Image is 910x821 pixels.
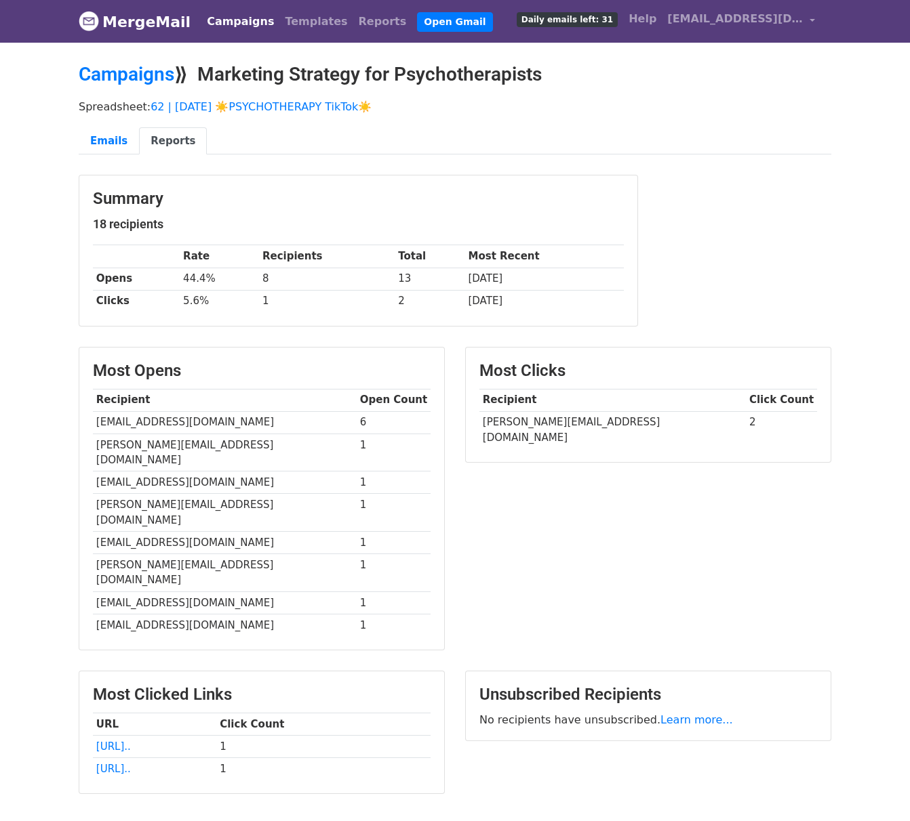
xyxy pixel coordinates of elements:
[180,290,259,312] td: 5.6%
[417,12,492,32] a: Open Gmail
[93,713,216,735] th: URL
[357,471,431,494] td: 1
[93,411,357,434] td: [EMAIL_ADDRESS][DOMAIN_NAME]
[96,763,131,775] a: [URL]..
[479,389,746,411] th: Recipient
[667,11,803,27] span: [EMAIL_ADDRESS][DOMAIN_NAME]
[93,494,357,532] td: [PERSON_NAME][EMAIL_ADDRESS][DOMAIN_NAME]
[79,100,831,114] p: Spreadsheet:
[93,532,357,554] td: [EMAIL_ADDRESS][DOMAIN_NAME]
[357,614,431,636] td: 1
[216,757,431,780] td: 1
[93,554,357,592] td: [PERSON_NAME][EMAIL_ADDRESS][DOMAIN_NAME]
[465,290,624,312] td: [DATE]
[93,434,357,471] td: [PERSON_NAME][EMAIL_ADDRESS][DOMAIN_NAME]
[517,12,618,27] span: Daily emails left: 31
[746,411,817,448] td: 2
[660,713,733,726] a: Learn more...
[465,268,624,290] td: [DATE]
[511,5,623,33] a: Daily emails left: 31
[93,614,357,636] td: [EMAIL_ADDRESS][DOMAIN_NAME]
[662,5,820,37] a: [EMAIL_ADDRESS][DOMAIN_NAME]
[479,411,746,448] td: [PERSON_NAME][EMAIL_ADDRESS][DOMAIN_NAME]
[259,290,395,312] td: 1
[465,245,624,268] th: Most Recent
[79,7,191,36] a: MergeMail
[259,245,395,268] th: Recipients
[216,735,431,757] td: 1
[93,389,357,411] th: Recipient
[93,189,624,209] h3: Summary
[259,268,395,290] td: 8
[93,685,431,704] h3: Most Clicked Links
[357,591,431,614] td: 1
[216,713,431,735] th: Click Count
[479,685,817,704] h3: Unsubscribed Recipients
[93,290,180,312] th: Clicks
[395,290,464,312] td: 2
[93,471,357,494] td: [EMAIL_ADDRESS][DOMAIN_NAME]
[139,127,207,155] a: Reports
[746,389,817,411] th: Click Count
[79,127,139,155] a: Emails
[96,740,131,753] a: [URL]..
[93,217,624,232] h5: 18 recipients
[93,361,431,381] h3: Most Opens
[79,11,99,31] img: MergeMail logo
[357,554,431,592] td: 1
[357,494,431,532] td: 1
[79,63,831,86] h2: ⟫ Marketing Strategy for Psychotherapists
[357,532,431,554] td: 1
[180,245,259,268] th: Rate
[93,591,357,614] td: [EMAIL_ADDRESS][DOMAIN_NAME]
[79,63,174,85] a: Campaigns
[842,756,910,821] iframe: Chat Widget
[623,5,662,33] a: Help
[353,8,412,35] a: Reports
[180,268,259,290] td: 44.4%
[357,411,431,434] td: 6
[395,245,464,268] th: Total
[151,100,372,113] a: 62 | [DATE] ☀️PSYCHOTHERAPY TikTok☀️
[395,268,464,290] td: 13
[357,434,431,471] td: 1
[479,361,817,381] h3: Most Clicks
[357,389,431,411] th: Open Count
[479,713,817,727] p: No recipients have unsubscribed.
[201,8,279,35] a: Campaigns
[279,8,353,35] a: Templates
[93,268,180,290] th: Opens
